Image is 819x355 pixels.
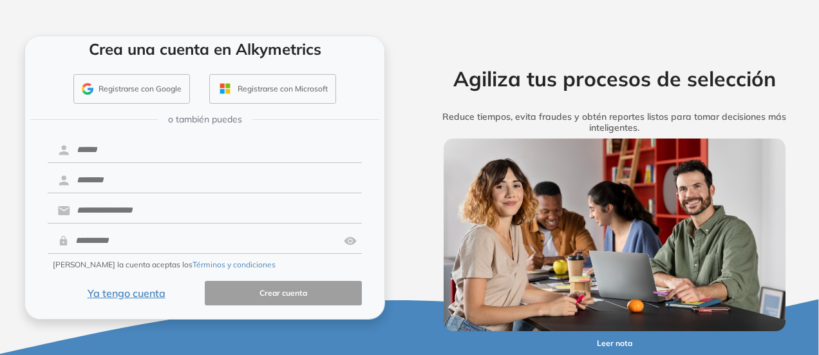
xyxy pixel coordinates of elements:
button: Registrarse con Microsoft [209,74,336,104]
img: GMAIL_ICON [82,83,93,95]
h4: Crea una cuenta en Alkymetrics [42,40,368,59]
h5: Reduce tiempos, evita fraudes y obtén reportes listos para tomar decisiones más inteligentes. [424,111,804,133]
img: asd [344,229,357,253]
img: OUTLOOK_ICON [218,81,232,96]
button: Crear cuenta [205,281,362,306]
span: o también puedes [168,113,242,126]
h2: Agiliza tus procesos de selección [424,66,804,91]
button: Ya tengo cuenta [48,281,205,306]
button: Términos y condiciones [193,259,276,271]
button: Registrarse con Google [73,74,190,104]
span: [PERSON_NAME] la cuenta aceptas los [53,259,276,271]
img: img-more-info [444,139,786,331]
iframe: Chat Widget [587,206,819,355]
